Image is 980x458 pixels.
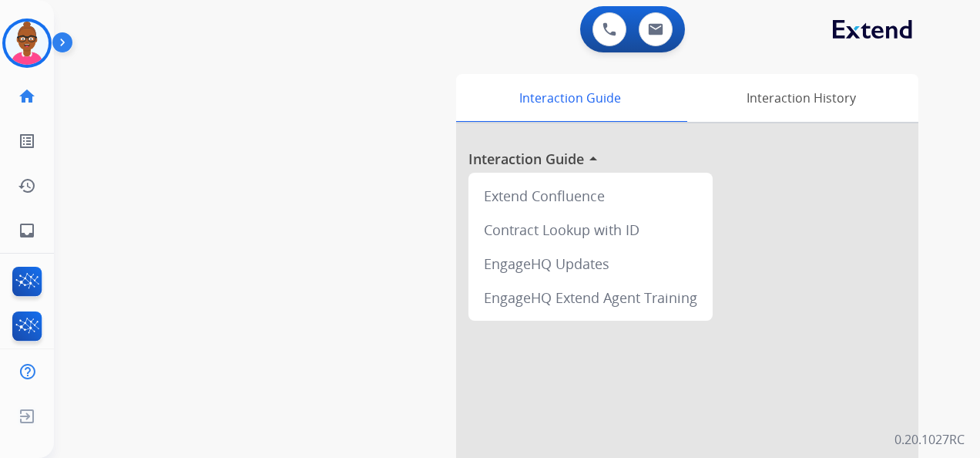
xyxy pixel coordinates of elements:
div: Interaction History [683,74,918,122]
mat-icon: inbox [18,221,36,240]
div: Contract Lookup with ID [475,213,706,247]
div: EngageHQ Extend Agent Training [475,281,706,315]
mat-icon: list_alt [18,132,36,150]
mat-icon: history [18,177,36,195]
mat-icon: home [18,87,36,106]
p: 0.20.1027RC [894,430,965,449]
div: EngageHQ Updates [475,247,706,281]
div: Interaction Guide [456,74,683,122]
div: Extend Confluence [475,179,706,213]
img: avatar [5,22,49,65]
